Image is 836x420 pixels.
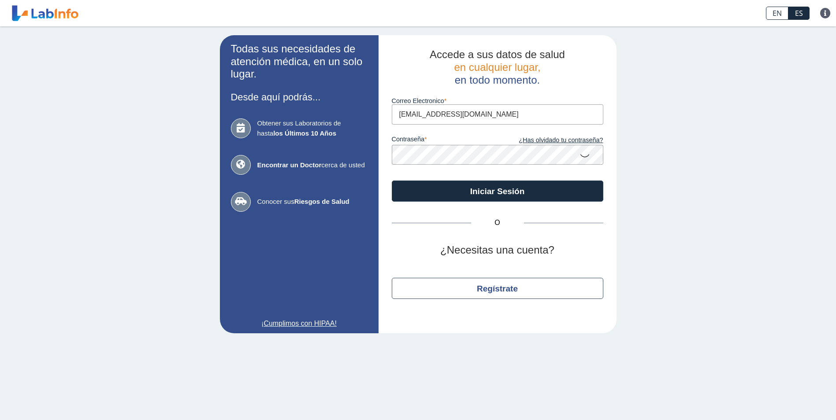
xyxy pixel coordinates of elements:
a: ES [788,7,810,20]
a: ¡Cumplimos con HIPAA! [231,318,368,329]
span: O [471,217,524,228]
button: Iniciar Sesión [392,181,603,202]
b: Encontrar un Doctor [257,161,322,169]
span: cerca de usted [257,160,368,170]
h2: Todas sus necesidades de atención médica, en un solo lugar. [231,43,368,81]
span: en todo momento. [455,74,540,86]
a: ¿Has olvidado tu contraseña? [498,136,603,145]
span: Accede a sus datos de salud [430,48,565,60]
b: Riesgos de Salud [294,198,349,205]
label: Correo Electronico [392,97,603,104]
h3: Desde aquí podrás... [231,92,368,103]
b: los Últimos 10 Años [273,129,336,137]
span: Conocer sus [257,197,368,207]
span: en cualquier lugar, [454,61,540,73]
span: Obtener sus Laboratorios de hasta [257,118,368,138]
a: EN [766,7,788,20]
label: contraseña [392,136,498,145]
h2: ¿Necesitas una cuenta? [392,244,603,257]
button: Regístrate [392,278,603,299]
